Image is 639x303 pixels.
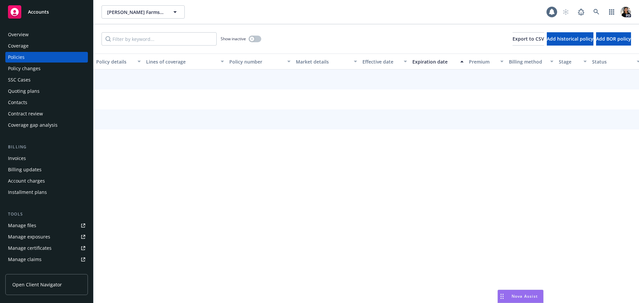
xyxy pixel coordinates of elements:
div: Manage exposures [8,231,50,242]
button: Premium [466,54,506,70]
div: Stage [559,58,579,65]
a: Invoices [5,153,88,164]
a: Contract review [5,108,88,119]
span: Accounts [28,9,49,15]
a: Billing updates [5,164,88,175]
div: Manage claims [8,254,42,265]
button: Expiration date [410,54,466,70]
div: Policy number [229,58,283,65]
button: Market details [293,54,360,70]
a: Report a Bug [574,5,588,19]
button: Billing method [506,54,556,70]
a: Policies [5,52,88,63]
div: SSC Cases [8,75,31,85]
button: Lines of coverage [143,54,227,70]
button: Effective date [360,54,410,70]
img: photo [620,7,631,17]
div: Coverage gap analysis [8,120,58,130]
a: Manage BORs [5,265,88,276]
input: Filter by keyword... [102,32,217,46]
div: Overview [8,29,29,40]
div: Market details [296,58,350,65]
a: Switch app [605,5,618,19]
span: Nova Assist [512,293,538,299]
a: Contacts [5,97,88,108]
div: Coverage [8,41,29,51]
span: [PERSON_NAME] Farms LLC [107,9,165,16]
span: Add historical policy [547,36,593,42]
a: Manage exposures [5,231,88,242]
button: Policy details [94,54,143,70]
button: [PERSON_NAME] Farms LLC [102,5,185,19]
button: Export to CSV [513,32,544,46]
button: Add historical policy [547,32,593,46]
div: Billing method [509,58,546,65]
div: Account charges [8,176,45,186]
div: Contract review [8,108,43,119]
a: Policy changes [5,63,88,74]
div: Premium [469,58,496,65]
div: Installment plans [8,187,47,198]
a: Coverage [5,41,88,51]
span: Show inactive [221,36,246,42]
div: Status [592,58,633,65]
div: Policy details [96,58,133,65]
div: Billing updates [8,164,42,175]
div: Lines of coverage [146,58,217,65]
div: Invoices [8,153,26,164]
a: Start snowing [559,5,572,19]
div: Policy changes [8,63,41,74]
div: Drag to move [498,290,506,303]
a: Coverage gap analysis [5,120,88,130]
a: Installment plans [5,187,88,198]
div: Effective date [362,58,400,65]
div: Expiration date [412,58,456,65]
span: Export to CSV [513,36,544,42]
a: Overview [5,29,88,40]
a: Quoting plans [5,86,88,96]
a: Manage certificates [5,243,88,253]
a: SSC Cases [5,75,88,85]
a: Manage files [5,220,88,231]
span: Add BOR policy [596,36,631,42]
a: Search [590,5,603,19]
div: Tools [5,211,88,218]
button: Stage [556,54,589,70]
div: Contacts [8,97,27,108]
button: Add BOR policy [596,32,631,46]
div: Manage files [8,220,36,231]
div: Manage certificates [8,243,52,253]
div: Billing [5,144,88,150]
button: Policy number [227,54,293,70]
span: Open Client Navigator [12,281,62,288]
button: Nova Assist [498,290,543,303]
a: Account charges [5,176,88,186]
a: Manage claims [5,254,88,265]
div: Policies [8,52,25,63]
div: Manage BORs [8,265,39,276]
div: Quoting plans [8,86,40,96]
a: Accounts [5,3,88,21]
